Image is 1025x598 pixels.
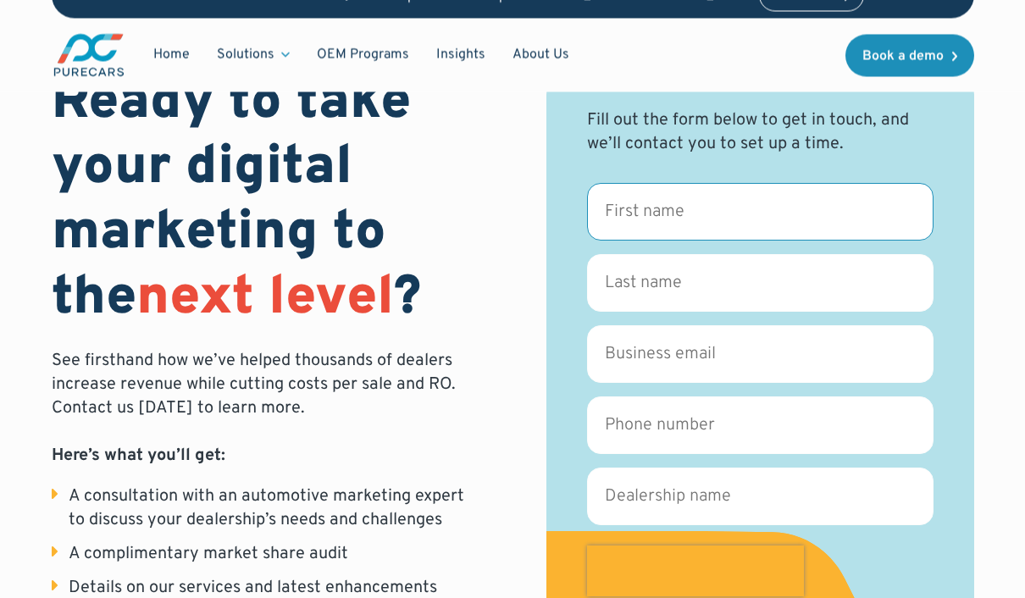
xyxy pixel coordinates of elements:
[140,39,203,71] a: Home
[845,34,974,76] a: Book a demo
[52,31,126,78] a: main
[52,349,479,468] p: See firsthand how we’ve helped thousands of dealers increase revenue while cutting costs per sale...
[52,71,479,331] h1: Ready to take your digital marketing to the ?
[303,39,423,71] a: OEM Programs
[52,445,225,467] strong: Here’s what you’ll get:
[69,542,348,566] div: A complimentary market share audit
[69,484,479,532] div: A consultation with an automotive marketing expert to discuss your dealership’s needs and challenges
[587,468,934,525] input: Dealership name
[52,31,126,78] img: purecars logo
[499,39,583,71] a: About Us
[862,49,944,63] div: Book a demo
[423,39,499,71] a: Insights
[217,46,274,64] div: Solutions
[587,396,934,454] input: Phone number
[136,264,394,334] span: next level
[587,545,804,596] iframe: reCAPTCHA
[587,183,934,241] input: First name
[587,254,934,312] input: Last name
[203,39,303,71] div: Solutions
[587,108,934,156] div: Fill out the form below to get in touch, and we’ll contact you to set up a time.
[587,325,934,383] input: Business email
